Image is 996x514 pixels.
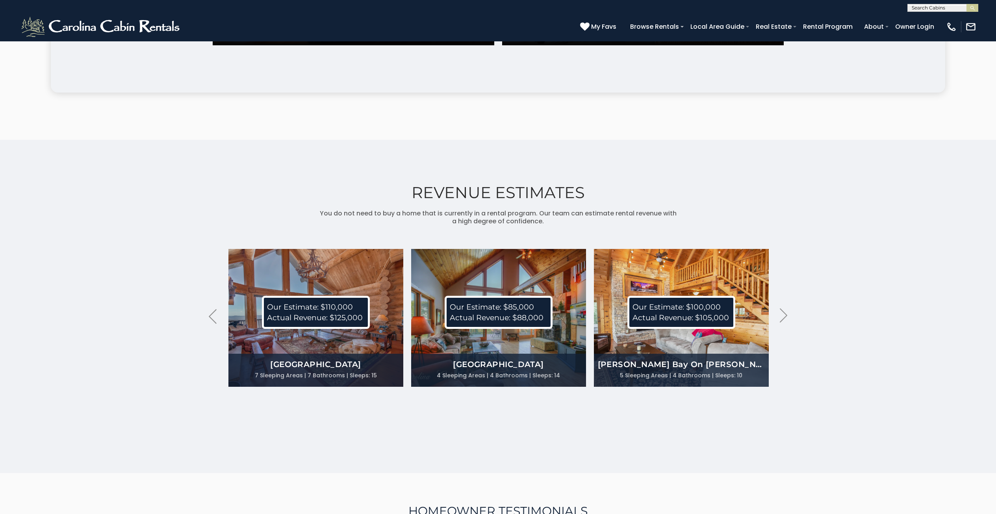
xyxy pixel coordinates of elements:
h4: [PERSON_NAME] Bay on [PERSON_NAME] Lake [594,359,769,370]
p: Our Estimate: $85,000 Actual Revenue: $88,000 [445,296,553,329]
a: About [860,20,888,33]
a: Our Estimate: $100,000Actual Revenue: $105,000 [PERSON_NAME] Bay on [PERSON_NAME] Lake 5 Sleeping... [594,249,769,387]
li: 4 Bathrooms [673,370,714,381]
h2: REVENUE ESTIMATES [20,184,976,202]
h4: [GEOGRAPHIC_DATA] [411,359,586,370]
p: Our Estimate: $110,000 Actual Revenue: $125,000 [262,296,370,329]
span: My Favs [591,22,616,32]
a: Our Estimate: $85,000Actual Revenue: $88,000 [GEOGRAPHIC_DATA] 4 Sleeping Areas 4 Bathrooms Sleep... [411,249,586,387]
li: 7 Sleeping Areas [255,370,306,381]
a: Our Estimate: $110,000Actual Revenue: $125,000 [GEOGRAPHIC_DATA] 7 Sleeping Areas 7 Bathrooms Sle... [228,249,403,387]
p: You do not need to buy a home that is currently in a rental program. Our team can estimate rental... [319,210,677,225]
li: Sleeps: 14 [532,370,560,381]
li: 4 Sleeping Areas [437,370,488,381]
a: Real Estate [752,20,796,33]
img: mail-regular-white.png [965,21,976,32]
a: Owner Login [891,20,938,33]
img: White-1-2.png [20,15,183,39]
img: phone-regular-white.png [946,21,957,32]
a: Browse Rentals [626,20,683,33]
li: 4 Bathrooms [490,370,531,381]
li: Sleeps: 15 [350,370,377,381]
li: 7 Bathrooms [308,370,348,381]
li: Sleeps: 10 [715,370,742,381]
li: 5 Sleeping Areas [620,370,671,381]
h4: [GEOGRAPHIC_DATA] [228,359,403,370]
a: Rental Program [799,20,857,33]
a: Local Area Guide [686,20,748,33]
p: Our Estimate: $100,000 Actual Revenue: $105,000 [627,296,735,329]
a: My Favs [580,22,618,32]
